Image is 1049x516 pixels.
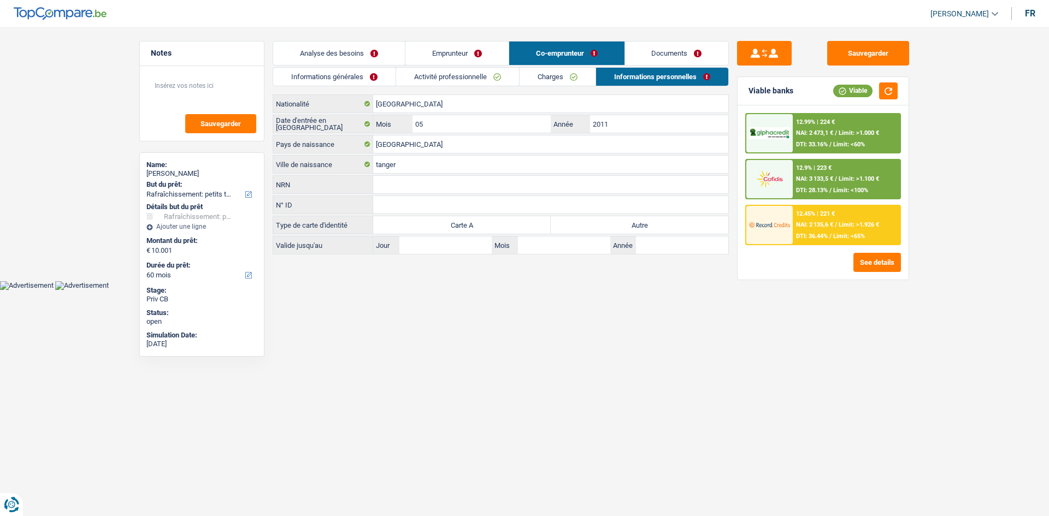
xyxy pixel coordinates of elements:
[55,281,109,290] img: Advertisement
[930,9,989,19] span: [PERSON_NAME]
[373,216,551,234] label: Carte A
[399,236,492,254] input: JJ
[829,141,832,148] span: /
[373,196,728,213] input: B-1234567-89
[273,156,373,173] label: Ville de naissance
[839,221,879,228] span: Limit: >1.926 €
[14,7,107,20] img: TopCompare Logo
[829,233,832,240] span: /
[273,176,373,193] label: NRN
[833,233,865,240] span: Limit: <65%
[1025,8,1035,19] div: fr
[201,120,241,127] span: Sauvegarder
[922,5,998,23] a: [PERSON_NAME]
[185,114,256,133] button: Sauvegarder
[551,115,590,133] label: Année
[796,221,833,228] span: NAI: 2 135,6 €
[273,115,373,133] label: Date d'entrée en [GEOGRAPHIC_DATA]
[827,41,909,66] button: Sauvegarder
[373,95,728,112] input: Belgique
[146,223,257,230] div: Ajouter une ligne
[551,216,728,234] label: Autre
[625,41,729,65] a: Documents
[610,236,637,254] label: Année
[146,180,255,189] label: But du prêt:
[835,129,837,137] span: /
[520,68,596,86] a: Charges
[518,236,610,254] input: MM
[596,68,728,86] a: Informations personnelles
[146,295,257,304] div: Priv CB
[839,175,879,182] span: Limit: >1.100 €
[796,164,832,171] div: 12.9% | 223 €
[405,41,509,65] a: Emprunteur
[590,115,728,133] input: AAAA
[146,331,257,340] div: Simulation Date:
[273,41,405,65] a: Analyse des besoins
[833,85,873,97] div: Viable
[835,221,837,228] span: /
[146,340,257,348] div: [DATE]
[833,187,868,194] span: Limit: <100%
[833,141,865,148] span: Limit: <60%
[796,187,828,194] span: DTI: 28.13%
[373,236,399,254] label: Jour
[853,253,901,272] button: See details
[749,215,789,235] img: Record Credits
[396,68,519,86] a: Activité professionnelle
[796,141,828,148] span: DTI: 33.16%
[796,118,835,126] div: 12.99% | 224 €
[146,161,257,169] div: Name:
[146,236,255,245] label: Montant du prêt:
[373,135,728,153] input: Belgique
[146,169,257,178] div: [PERSON_NAME]
[839,129,879,137] span: Limit: >1.000 €
[509,41,624,65] a: Co-emprunteur
[146,261,255,270] label: Durée du prêt:
[749,127,789,140] img: AlphaCredit
[829,187,832,194] span: /
[146,246,150,255] span: €
[146,286,257,295] div: Stage:
[273,216,373,234] label: Type de carte d'identité
[373,115,412,133] label: Mois
[373,176,728,193] input: 12.12.12-123.12
[796,233,828,240] span: DTI: 36.44%
[146,317,257,326] div: open
[151,49,253,58] h5: Notes
[146,309,257,317] div: Status:
[492,236,518,254] label: Mois
[749,86,793,96] div: Viable banks
[273,95,373,112] label: Nationalité
[749,169,789,189] img: Cofidis
[273,68,396,86] a: Informations générales
[412,115,551,133] input: MM
[796,210,835,217] div: 12.45% | 221 €
[273,236,373,254] label: Valide jusqu'au
[636,236,728,254] input: AAAA
[273,135,373,153] label: Pays de naissance
[273,196,373,213] label: N° ID
[796,175,833,182] span: NAI: 3 133,5 €
[146,203,257,211] div: Détails but du prêt
[835,175,837,182] span: /
[796,129,833,137] span: NAI: 2 473,1 €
